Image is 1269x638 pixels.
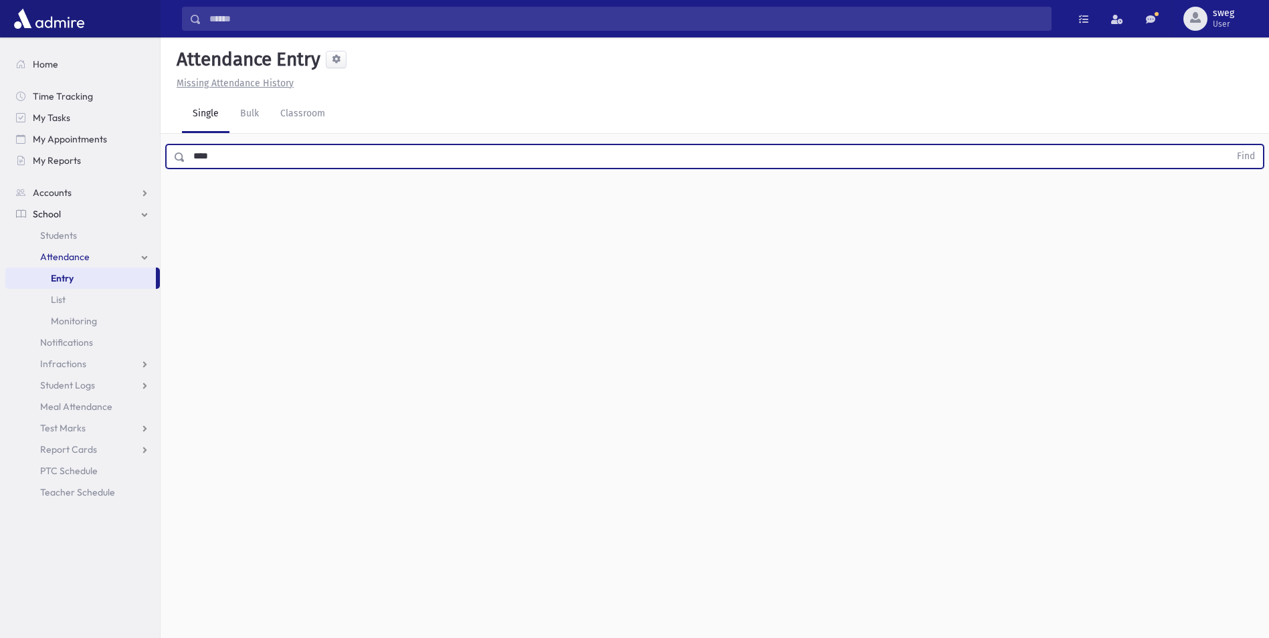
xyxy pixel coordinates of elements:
[5,439,160,460] a: Report Cards
[40,486,115,498] span: Teacher Schedule
[5,225,160,246] a: Students
[40,251,90,263] span: Attendance
[40,229,77,241] span: Students
[40,336,93,348] span: Notifications
[5,460,160,482] a: PTC Schedule
[270,96,336,133] a: Classroom
[229,96,270,133] a: Bulk
[5,203,160,225] a: School
[5,107,160,128] a: My Tasks
[33,154,81,167] span: My Reports
[40,422,86,434] span: Test Marks
[51,315,97,327] span: Monitoring
[5,86,160,107] a: Time Tracking
[40,465,98,477] span: PTC Schedule
[1213,19,1234,29] span: User
[5,375,160,396] a: Student Logs
[5,54,160,75] a: Home
[33,90,93,102] span: Time Tracking
[171,78,294,89] a: Missing Attendance History
[5,482,160,503] a: Teacher Schedule
[5,268,156,289] a: Entry
[11,5,88,32] img: AdmirePro
[33,133,107,145] span: My Appointments
[40,379,95,391] span: Student Logs
[5,289,160,310] a: List
[40,443,97,455] span: Report Cards
[5,150,160,171] a: My Reports
[40,401,112,413] span: Meal Attendance
[33,112,70,124] span: My Tasks
[51,294,66,306] span: List
[177,78,294,89] u: Missing Attendance History
[5,417,160,439] a: Test Marks
[5,182,160,203] a: Accounts
[201,7,1051,31] input: Search
[1229,145,1263,168] button: Find
[171,48,320,71] h5: Attendance Entry
[5,353,160,375] a: Infractions
[33,187,72,199] span: Accounts
[33,208,61,220] span: School
[5,128,160,150] a: My Appointments
[5,396,160,417] a: Meal Attendance
[40,358,86,370] span: Infractions
[5,332,160,353] a: Notifications
[5,246,160,268] a: Attendance
[51,272,74,284] span: Entry
[33,58,58,70] span: Home
[5,310,160,332] a: Monitoring
[182,96,229,133] a: Single
[1213,8,1234,19] span: sweg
